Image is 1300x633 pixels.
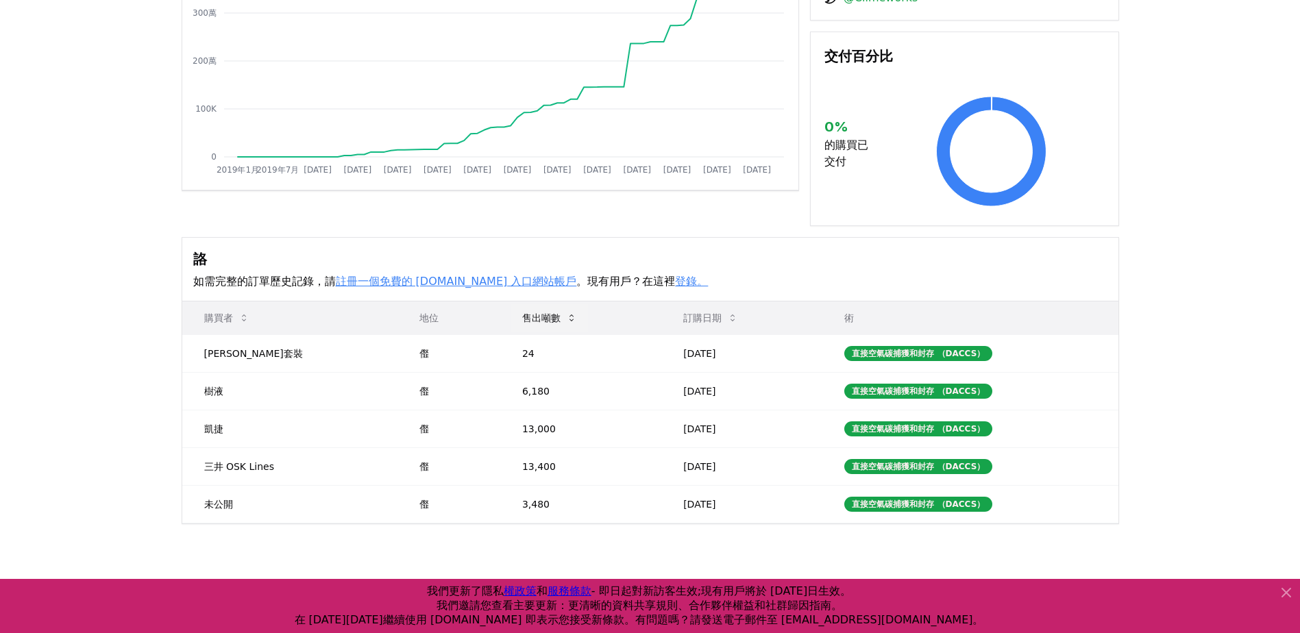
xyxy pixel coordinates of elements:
[844,497,992,512] div: 直接空氣碳捕獲和封存 （DACCS）
[672,304,749,332] button: 訂購日期
[204,311,233,325] font: 購買者
[583,165,611,175] tspan: [DATE]
[211,152,217,162] tspan: 0
[844,384,992,399] div: 直接空氣碳捕獲和封存 （DACCS）
[500,410,661,447] td: 13,000
[193,56,217,66] tspan: 200萬
[824,137,878,170] p: 的購買已交付
[511,304,588,332] button: 售出噸數
[419,497,489,511] div: 㒠
[463,165,491,175] tspan: [DATE]
[703,165,731,175] tspan: [DATE]
[336,275,577,288] a: 註冊一個免費的 [DOMAIN_NAME] 入口網站帳戶
[683,311,722,325] font: 訂購日期
[503,165,531,175] tspan: [DATE]
[500,485,661,523] td: 3,480
[419,460,489,473] div: 㒠
[193,273,1107,290] p: 如需完整的訂單歷史記錄，請 。現有用戶？在這裡
[182,334,397,372] td: [PERSON_NAME]套裝
[661,372,822,410] td: [DATE]
[661,410,822,447] td: [DATE]
[182,485,397,523] td: 未公開
[304,165,332,175] tspan: [DATE]
[824,46,1105,66] h3: 交付百分比
[424,165,452,175] tspan: [DATE]
[193,249,1107,269] h3: 詻
[743,165,771,175] tspan: [DATE]
[522,311,561,325] font: 售出噸數
[419,384,489,398] div: 㒠
[419,422,489,436] div: 㒠
[824,119,834,135] font: 0
[383,165,411,175] tspan: [DATE]
[500,334,661,372] td: 24
[661,447,822,485] td: [DATE]
[543,165,571,175] tspan: [DATE]
[844,459,992,474] div: 直接空氣碳捕獲和封存 （DACCS）
[182,372,397,410] td: 樹液
[661,485,822,523] td: [DATE]
[500,372,661,410] td: 6,180
[182,410,397,447] td: 凱捷
[182,447,397,485] td: 三井 OSK Lines
[824,116,878,137] h3: %
[193,8,217,18] tspan: 300萬
[419,347,489,360] div: 㒠
[833,311,1107,325] p: 術
[663,165,691,175] tspan: [DATE]
[844,346,992,361] div: 直接空氣碳捕獲和封存 （DACCS）
[195,104,217,114] tspan: 100K
[408,311,489,325] p: 地位
[623,165,651,175] tspan: [DATE]
[661,334,822,372] td: [DATE]
[216,165,258,175] tspan: 2019年1月
[193,304,260,332] button: 購買者
[844,421,992,436] div: 直接空氣碳捕獲和封存 （DACCS）
[675,275,708,288] a: 登錄。
[343,165,371,175] tspan: [DATE]
[500,447,661,485] td: 13,400
[256,165,299,175] tspan: 2019年7月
